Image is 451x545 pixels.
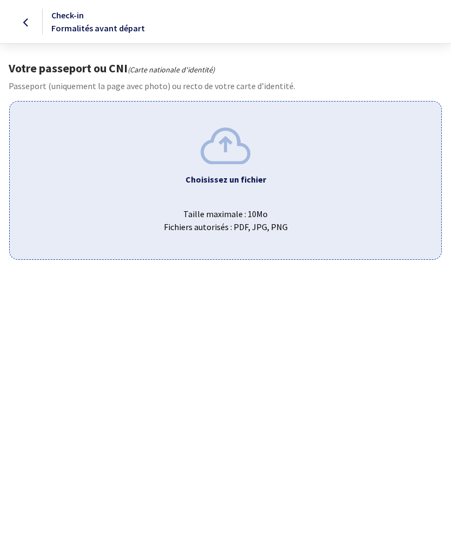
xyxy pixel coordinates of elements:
h1: Votre passeport ou CNI [9,61,442,75]
span: Check-in Formalités avant départ [51,10,145,33]
span: Taille maximale : 10Mo Fichiers autorisés : PDF, JPG, PNG [18,199,433,233]
p: Passeport (uniquement la page avec photo) ou recto de votre carte d’identité. [9,79,442,92]
i: (Carte nationale d'identité) [128,65,215,75]
b: Choisissez un fichier [185,174,266,185]
img: upload.png [201,127,250,164]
